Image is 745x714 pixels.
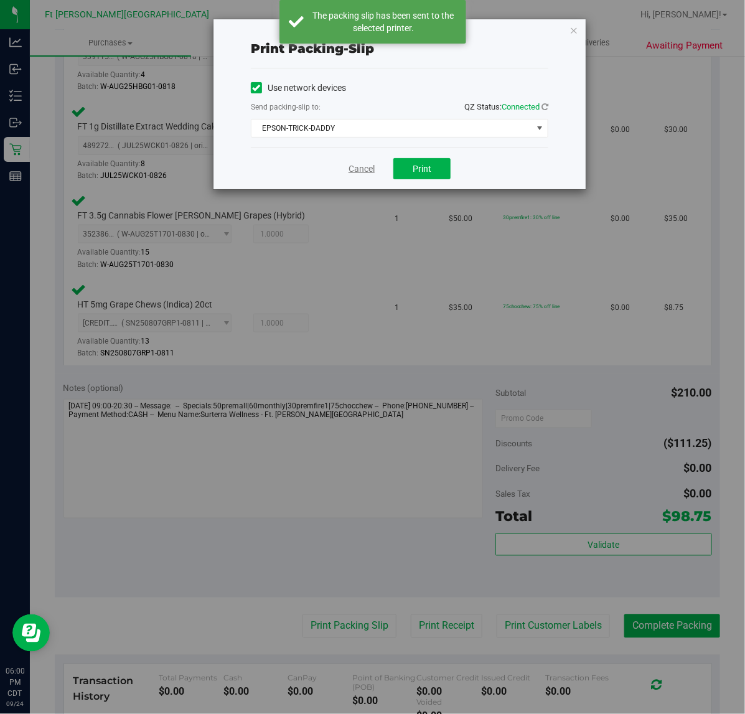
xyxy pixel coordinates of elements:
[251,101,321,113] label: Send packing-slip to:
[413,164,431,174] span: Print
[532,120,548,137] span: select
[311,9,457,34] div: The packing slip has been sent to the selected printer.
[393,158,451,179] button: Print
[251,82,346,95] label: Use network devices
[251,120,532,137] span: EPSON-TRICK-DADDY
[502,102,540,111] span: Connected
[464,102,548,111] span: QZ Status:
[251,41,374,56] span: Print packing-slip
[12,614,50,652] iframe: Resource center
[349,162,375,176] a: Cancel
